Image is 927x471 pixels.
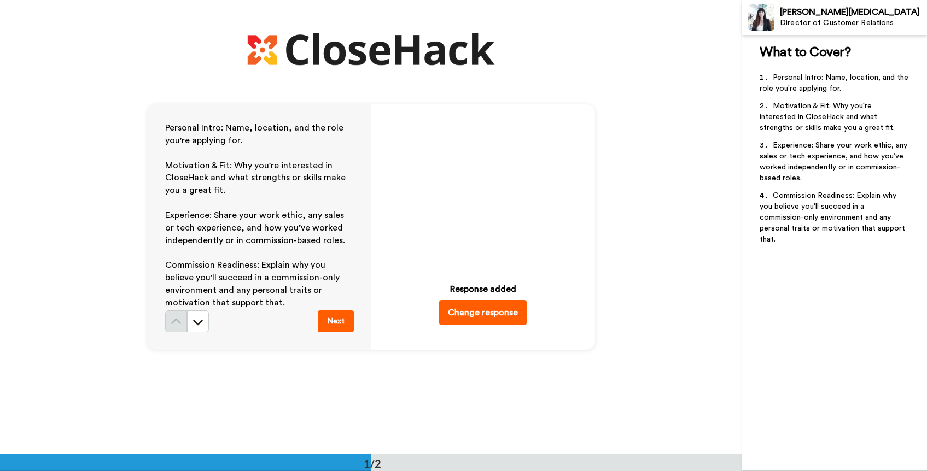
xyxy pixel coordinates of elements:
span: 0:00 [414,244,433,257]
span: Motivation & Fit: Why you're interested in CloseHack and what strengths or skills make you a grea... [760,102,895,132]
span: Experience: Share your work ethic, any sales or tech experience, and how you’ve worked independen... [165,211,346,245]
div: 1/2 [346,456,399,471]
span: / [435,244,439,257]
div: Director of Customer Relations [780,19,926,28]
button: Next [318,310,354,332]
button: Change response [439,300,527,325]
span: Experience: Share your work ethic, any sales or tech experience, and how you’ve worked independen... [760,142,909,182]
span: Motivation & Fit: Why you're interested in CloseHack and what strengths or skills make you a grea... [165,161,348,195]
div: [PERSON_NAME][MEDICAL_DATA] [780,7,926,17]
span: Personal Intro: Name, location, and the role you're applying for. [165,123,346,145]
span: What to Cover? [760,46,850,59]
span: Personal Intro: Name, location, and the role you're applying for. [760,74,911,92]
span: Commission Readiness: Explain why you believe you'll succeed in a commission-only environment and... [760,192,907,243]
img: Mute/Unmute [539,246,550,257]
div: Response added [450,282,516,296]
span: 2:37 [441,244,460,257]
img: Profile Image [748,4,774,31]
span: Commission Readiness: Explain why you believe you'll succeed in a commission-only environment and... [165,261,342,307]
